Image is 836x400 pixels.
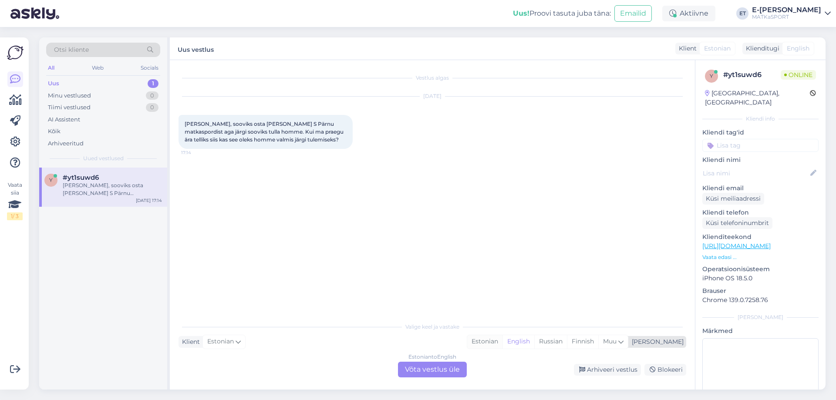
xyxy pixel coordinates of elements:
[736,7,748,20] div: ET
[146,91,158,100] div: 0
[398,362,467,377] div: Võta vestlus üle
[675,44,697,53] div: Klient
[139,62,160,74] div: Socials
[48,79,59,88] div: Uus
[603,337,617,345] span: Muu
[7,44,24,61] img: Askly Logo
[7,181,23,220] div: Vaata siia
[723,70,781,80] div: # yt1suwd6
[48,127,61,136] div: Kõik
[179,92,686,100] div: [DATE]
[628,337,684,346] div: [PERSON_NAME]
[702,242,771,250] a: [URL][DOMAIN_NAME]
[136,197,162,204] div: [DATE] 17:14
[513,8,611,19] div: Proovi tasuta juba täna:
[179,323,686,331] div: Valige keel ja vastake
[408,353,456,361] div: Estonian to English
[702,232,819,242] p: Klienditeekond
[178,43,214,54] label: Uus vestlus
[702,139,819,152] input: Lisa tag
[702,155,819,165] p: Kliendi nimi
[704,44,731,53] span: Estonian
[513,9,529,17] b: Uus!
[702,296,819,305] p: Chrome 139.0.7258.76
[752,13,821,20] div: MATKaSPORT
[662,6,715,21] div: Aktiivne
[63,182,162,197] div: [PERSON_NAME], sooviks osta [PERSON_NAME] S Pärnu matkaspordist aga järgi sooviks tulla homme. Ku...
[702,265,819,274] p: Operatsioonisüsteem
[207,337,234,346] span: Estonian
[702,253,819,261] p: Vaata edasi ...
[467,335,502,348] div: Estonian
[702,286,819,296] p: Brauser
[146,103,158,112] div: 0
[7,212,23,220] div: 1 / 3
[567,335,598,348] div: Finnish
[502,335,534,348] div: English
[702,128,819,137] p: Kliendi tag'id
[644,364,686,376] div: Blokeeri
[148,79,158,88] div: 1
[48,115,80,124] div: AI Assistent
[702,184,819,193] p: Kliendi email
[752,7,821,13] div: E-[PERSON_NAME]
[83,155,124,162] span: Uued vestlused
[179,337,200,346] div: Klient
[702,274,819,283] p: iPhone OS 18.5.0
[752,7,831,20] a: E-[PERSON_NAME]MATKaSPORT
[703,168,809,178] input: Lisa nimi
[781,70,816,80] span: Online
[534,335,567,348] div: Russian
[702,208,819,217] p: Kliendi telefon
[90,62,105,74] div: Web
[705,89,810,107] div: [GEOGRAPHIC_DATA], [GEOGRAPHIC_DATA]
[179,74,686,82] div: Vestlus algas
[614,5,652,22] button: Emailid
[710,73,713,79] span: y
[702,326,819,336] p: Märkmed
[702,217,772,229] div: Küsi telefoninumbrit
[54,45,89,54] span: Otsi kliente
[49,177,53,183] span: y
[46,62,56,74] div: All
[48,139,84,148] div: Arhiveeritud
[702,193,764,205] div: Küsi meiliaadressi
[185,121,345,143] span: [PERSON_NAME], sooviks osta [PERSON_NAME] S Pärnu matkaspordist aga järgi sooviks tulla homme. Ku...
[181,149,214,156] span: 17:14
[63,174,99,182] span: #yt1suwd6
[48,103,91,112] div: Tiimi vestlused
[702,313,819,321] div: [PERSON_NAME]
[574,364,641,376] div: Arhiveeri vestlus
[787,44,809,53] span: English
[742,44,779,53] div: Klienditugi
[48,91,91,100] div: Minu vestlused
[702,115,819,123] div: Kliendi info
